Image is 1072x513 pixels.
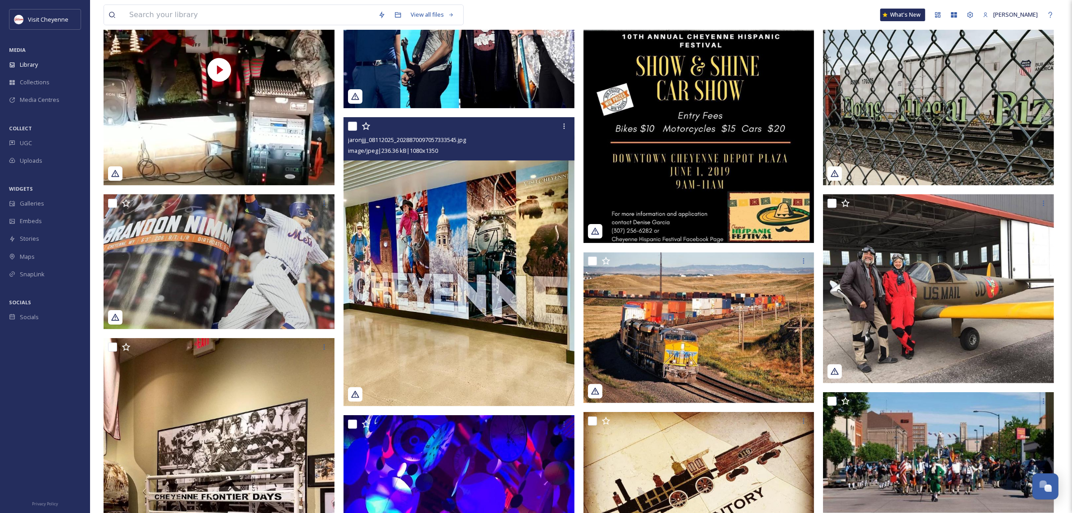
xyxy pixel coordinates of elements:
input: Search your library [125,5,374,25]
span: COLLECT [9,125,32,132]
span: jaronjjj_08112025_2028870097057333545.jpg [348,136,466,144]
img: justinfranz_08112025_2030621377649584129.jpg [583,252,814,403]
img: legend_aeroserve_08112025_2030779300979402495.jpg [823,194,1054,383]
span: image/jpeg | 236.36 kB | 1080 x 1350 [348,147,438,155]
span: Visit Cheyenne [28,15,68,23]
span: WIDGETS [9,185,33,192]
span: Maps [20,252,35,261]
a: [PERSON_NAME] [978,6,1042,23]
img: jaronjjj_08112025_2028870097057333545.jpg [344,117,574,406]
span: Collections [20,78,50,87]
span: Library [20,60,38,69]
span: UGC [20,139,32,147]
span: Galleries [20,199,44,208]
button: Open Chat [1032,473,1058,499]
span: SnapLink [20,270,45,279]
img: visit_cheyenne_logo.jpeg [14,15,23,24]
span: Uploads [20,156,42,165]
img: visitcheyenne_08112025_2025709086833877887.jpg [104,194,335,329]
span: MEDIA [9,46,26,53]
span: Privacy Policy [32,501,58,507]
a: What's New [880,9,925,21]
a: Privacy Policy [32,498,58,508]
span: Media Centres [20,96,59,104]
span: Embeds [20,217,42,225]
span: [PERSON_NAME] [993,10,1038,18]
a: View all files [406,6,459,23]
span: Socials [20,313,39,321]
span: Stories [20,234,39,243]
span: SOCIALS [9,299,31,306]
